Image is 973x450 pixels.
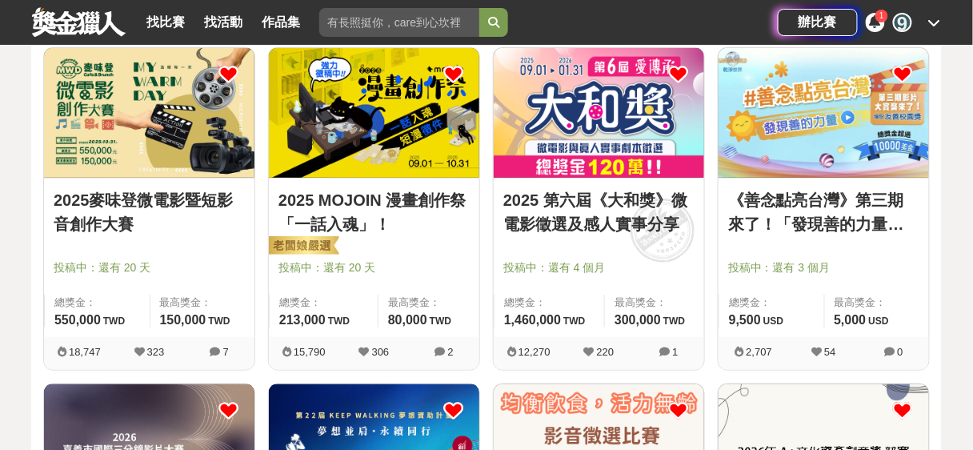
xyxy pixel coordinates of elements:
[673,346,679,358] span: 1
[319,8,479,37] input: 有長照挺你，care到心坎裡！青春出手，拍出照顧 影音徵件活動
[147,346,165,358] span: 323
[388,313,427,327] span: 80,000
[160,313,206,327] span: 150,000
[103,315,125,327] span: TWD
[69,346,101,358] span: 18,747
[278,259,470,276] span: 投稿中：還有 20 天
[279,295,368,311] span: 總獎金：
[504,295,595,311] span: 總獎金：
[763,315,783,327] span: USD
[494,48,704,178] img: Cover Image
[729,295,815,311] span: 總獎金：
[879,11,884,20] span: 1
[160,295,246,311] span: 最高獎金：
[824,346,835,358] span: 54
[519,346,551,358] span: 12,270
[388,295,470,311] span: 最高獎金：
[223,346,229,358] span: 7
[728,188,919,236] a: 《善念點亮台灣》第三期來了！「發現善的⼒量」影片創作⼤賞獎
[615,313,661,327] span: 300,000
[54,313,101,327] span: 550,000
[372,346,390,358] span: 306
[448,346,454,358] span: 2
[835,295,920,311] span: 最高獎金：
[663,315,685,327] span: TWD
[269,48,479,178] img: Cover Image
[729,313,761,327] span: 9,500
[503,259,695,276] span: 投稿中：還有 4 個月
[563,315,585,327] span: TWD
[898,346,903,358] span: 0
[44,48,254,178] img: Cover Image
[728,259,919,276] span: 投稿中：還有 3 個月
[328,315,350,327] span: TWD
[54,295,140,311] span: 總獎金：
[719,48,929,178] img: Cover Image
[266,235,339,258] img: 老闆娘嚴選
[54,259,245,276] span: 投稿中：還有 20 天
[747,346,773,358] span: 2,707
[294,346,326,358] span: 15,790
[208,315,230,327] span: TWD
[503,188,695,236] a: 2025 第六屆《大和獎》微電影徵選及感人實事分享
[869,315,889,327] span: USD
[255,11,306,34] a: 作品集
[615,295,695,311] span: 最高獎金：
[278,188,470,236] a: 2025 MOJOIN 漫畫創作祭「一話入魂」！
[597,346,615,358] span: 220
[279,313,326,327] span: 213,000
[198,11,249,34] a: 找活動
[778,9,858,36] a: 辦比賽
[140,11,191,34] a: 找比賽
[893,13,912,32] div: 9
[504,313,561,327] span: 1,460,000
[430,315,451,327] span: TWD
[835,313,867,327] span: 5,000
[54,188,245,236] a: 2025麥味登微電影暨短影音創作大賽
